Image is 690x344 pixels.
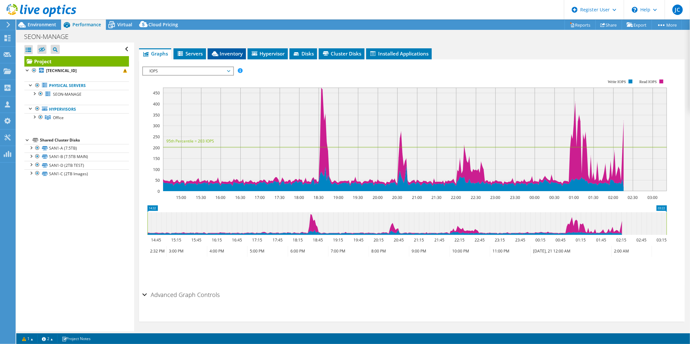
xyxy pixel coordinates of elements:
[369,50,428,57] span: Installed Applications
[353,195,363,200] text: 19:30
[333,195,343,200] text: 19:00
[24,67,129,75] a: [TECHNICAL_ID]
[353,237,364,243] text: 19:45
[24,105,129,113] a: Hypervisors
[636,237,646,243] text: 02:45
[24,81,129,90] a: Physical Servers
[191,237,201,243] text: 15:45
[628,195,638,200] text: 02:30
[46,68,77,73] b: [TECHNICAL_ID]
[373,195,383,200] text: 20:00
[24,144,129,153] a: SAN1-A (7.5TB)
[622,20,652,30] a: Export
[232,237,242,243] text: 16:45
[293,50,314,57] span: Disks
[275,195,285,200] text: 17:30
[632,7,638,13] svg: \n
[21,33,79,40] h1: SEON-MANAGE
[608,195,618,200] text: 02:00
[177,50,203,57] span: Servers
[293,237,303,243] text: 18:15
[196,195,206,200] text: 15:30
[24,90,129,98] a: SEON-MANAGE
[412,195,422,200] text: 21:00
[215,195,225,200] text: 16:00
[588,195,598,200] text: 01:30
[294,195,304,200] text: 18:00
[24,169,129,178] a: SAN1-C (2TB Images)
[569,195,579,200] text: 01:00
[153,134,160,140] text: 250
[53,115,64,120] span: Office
[549,195,559,200] text: 00:30
[57,335,95,343] a: Project Notes
[333,237,343,243] text: 19:15
[647,195,658,200] text: 03:00
[24,153,129,161] a: SAN1-B (7.5TB MAIN)
[212,237,222,243] text: 16:15
[18,335,38,343] a: 1
[176,195,186,200] text: 15:00
[153,123,160,129] text: 300
[657,237,667,243] text: 03:15
[28,21,56,28] span: Environment
[24,113,129,122] a: Office
[148,21,178,28] span: Cloud Pricing
[313,237,323,243] text: 18:45
[394,237,404,243] text: 20:45
[672,5,683,15] span: JC
[565,20,596,30] a: Reports
[495,237,505,243] text: 23:15
[595,20,622,30] a: Share
[596,237,606,243] text: 01:45
[211,50,243,57] span: Inventory
[273,237,283,243] text: 17:45
[146,67,230,75] span: IOPS
[251,50,285,57] span: Hypervisor
[142,50,168,57] span: Graphs
[166,138,214,144] text: 95th Percentile = 203 IOPS
[72,21,101,28] span: Performance
[40,136,129,144] div: Shared Cluster Disks
[153,112,160,118] text: 350
[535,237,545,243] text: 00:15
[37,335,57,343] a: 2
[142,288,220,301] h2: Advanced Graph Controls
[454,237,465,243] text: 22:15
[24,56,129,67] a: Project
[322,50,361,57] span: Cluster Disks
[153,167,160,172] text: 100
[576,237,586,243] text: 01:15
[255,195,265,200] text: 17:00
[117,21,132,28] span: Virtual
[374,237,384,243] text: 20:15
[313,195,324,200] text: 18:30
[556,237,566,243] text: 00:45
[639,80,657,84] text: Read IOPS
[235,195,245,200] text: 16:30
[434,237,444,243] text: 21:45
[471,195,481,200] text: 22:30
[171,237,181,243] text: 15:15
[608,80,626,84] text: Write IOPS
[652,20,682,30] a: More
[515,237,525,243] text: 23:45
[252,237,262,243] text: 17:15
[490,195,500,200] text: 23:00
[53,92,82,97] span: SEON-MANAGE
[414,237,424,243] text: 21:15
[153,90,160,96] text: 450
[510,195,520,200] text: 23:30
[431,195,441,200] text: 21:30
[151,237,161,243] text: 14:45
[392,195,402,200] text: 20:30
[153,101,160,107] text: 400
[530,195,540,200] text: 00:00
[616,237,626,243] text: 02:15
[155,178,160,183] text: 50
[153,145,160,151] text: 200
[24,161,129,169] a: SAN1-D (2TB TEST)
[158,189,160,194] text: 0
[475,237,485,243] text: 22:45
[153,156,160,161] text: 150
